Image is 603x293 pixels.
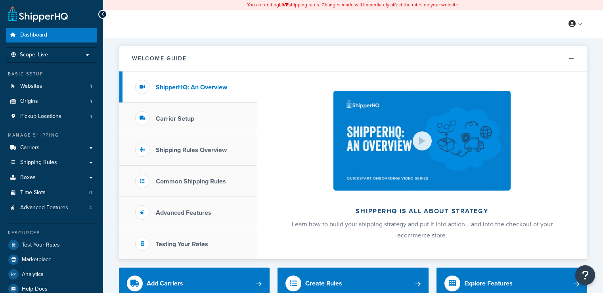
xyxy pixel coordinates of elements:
[6,28,97,42] a: Dashboard
[156,84,227,91] h3: ShipperHQ: An Overview
[6,132,97,139] div: Manage Shipping
[333,91,510,191] img: ShipperHQ is all about strategy
[89,204,92,211] span: 4
[6,79,97,94] li: Websites
[22,286,48,293] span: Help Docs
[6,200,97,215] a: Advanced Features4
[20,189,46,196] span: Time Slots
[6,267,97,281] a: Analytics
[6,94,97,109] li: Origins
[90,113,92,120] span: 1
[156,146,227,154] h3: Shipping Rules Overview
[22,271,44,278] span: Analytics
[6,170,97,185] a: Boxes
[147,278,183,289] div: Add Carriers
[305,278,342,289] div: Create Rules
[90,83,92,90] span: 1
[20,98,38,105] span: Origins
[6,94,97,109] a: Origins1
[6,253,97,267] a: Marketplace
[6,141,97,155] a: Carriers
[156,209,211,216] h3: Advanced Features
[292,220,553,240] span: Learn how to build your shipping strategy and put it into action… and into the checkout of your e...
[132,56,187,62] h2: Welcome Guide
[20,83,42,90] span: Websites
[22,242,60,249] span: Test Your Rates
[156,115,194,122] h3: Carrier Setup
[6,229,97,236] div: Resources
[90,98,92,105] span: 1
[20,204,68,211] span: Advanced Features
[20,145,40,151] span: Carriers
[89,189,92,196] span: 0
[464,278,513,289] div: Explore Features
[156,241,208,248] h3: Testing Your Rates
[22,256,52,263] span: Marketplace
[156,178,226,185] h3: Common Shipping Rules
[20,174,36,181] span: Boxes
[20,159,57,166] span: Shipping Rules
[279,1,289,8] b: LIVE
[20,52,48,58] span: Scope: Live
[575,265,595,285] button: Open Resource Center
[6,200,97,215] li: Advanced Features
[6,185,97,200] a: Time Slots0
[6,109,97,124] li: Pickup Locations
[6,71,97,77] div: Basic Setup
[6,109,97,124] a: Pickup Locations1
[20,32,47,39] span: Dashboard
[20,113,61,120] span: Pickup Locations
[278,208,566,215] h2: ShipperHQ is all about strategy
[6,238,97,252] a: Test Your Rates
[6,155,97,170] a: Shipping Rules
[6,185,97,200] li: Time Slots
[6,79,97,94] a: Websites1
[119,46,587,71] button: Welcome Guide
